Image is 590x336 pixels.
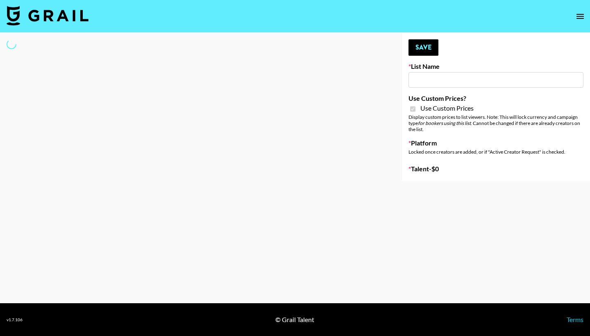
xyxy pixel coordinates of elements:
[408,62,583,70] label: List Name
[420,104,474,112] span: Use Custom Prices
[408,114,583,132] div: Display custom prices to list viewers. Note: This will lock currency and campaign type . Cannot b...
[408,139,583,147] label: Platform
[572,8,588,25] button: open drawer
[7,6,88,25] img: Grail Talent
[567,316,583,323] a: Terms
[7,317,23,322] div: v 1.7.106
[408,165,583,173] label: Talent - $ 0
[408,94,583,102] label: Use Custom Prices?
[408,39,438,56] button: Save
[418,120,471,126] em: for bookers using this list
[275,316,314,324] div: © Grail Talent
[408,149,583,155] div: Locked once creators are added, or if "Active Creator Request" is checked.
